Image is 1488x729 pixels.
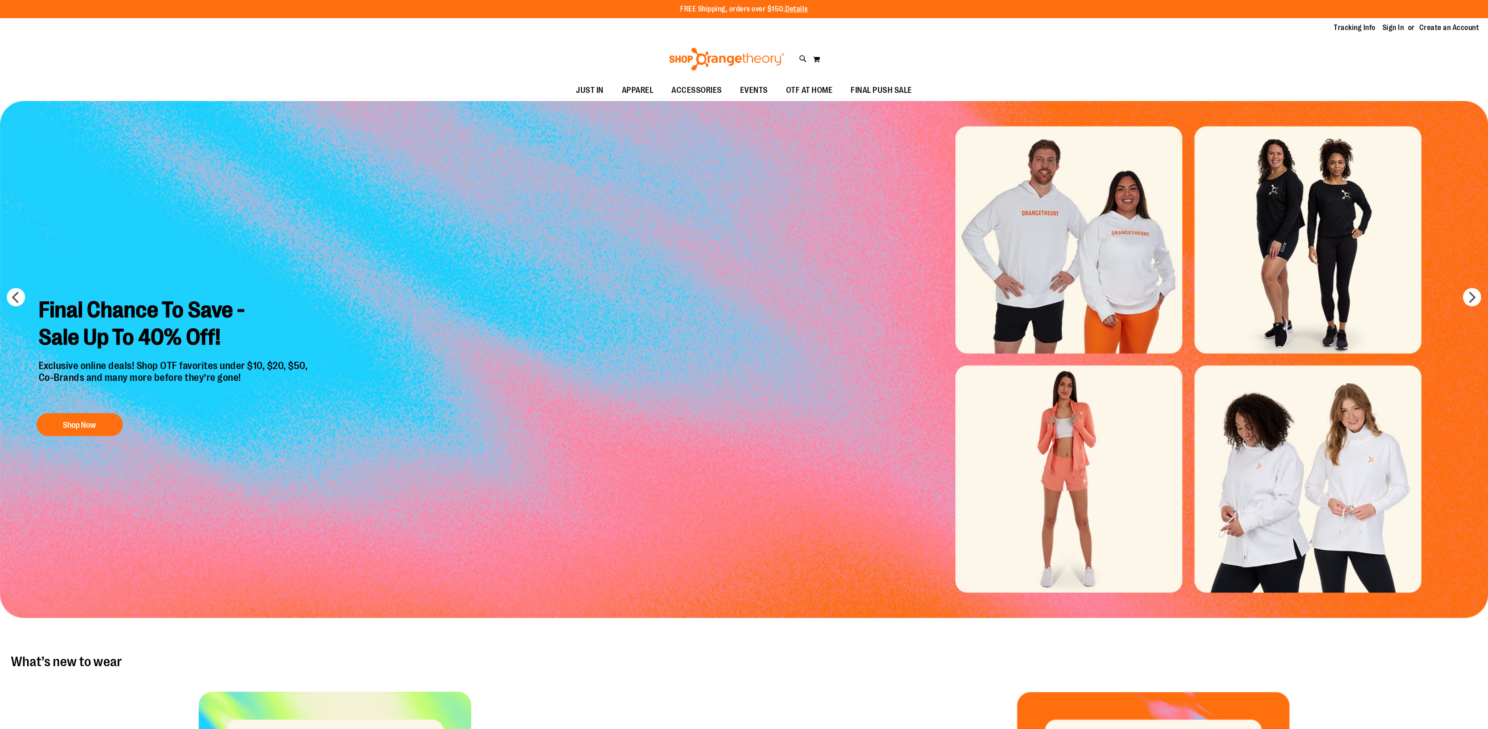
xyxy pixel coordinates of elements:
a: Create an Account [1419,23,1479,33]
button: Shop Now [36,414,123,436]
a: Details [785,5,808,13]
button: prev [7,288,25,306]
button: next [1463,288,1481,306]
span: JUST IN [576,80,604,101]
span: FINAL PUSH SALE [851,80,912,101]
span: OTF AT HOME [786,80,833,101]
p: FREE Shipping, orders over $150. [680,4,808,15]
a: Tracking Info [1334,23,1376,33]
span: ACCESSORIES [671,80,722,101]
h2: What’s new to wear [11,654,1477,669]
span: EVENTS [740,80,768,101]
span: APPAREL [622,80,654,101]
h2: Final Chance To Save - Sale Up To 40% Off! [32,289,317,360]
img: Shop Orangetheory [668,48,786,71]
a: Sign In [1382,23,1404,33]
p: Exclusive online deals! Shop OTF favorites under $10, $20, $50, Co-Brands and many more before th... [32,360,317,405]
